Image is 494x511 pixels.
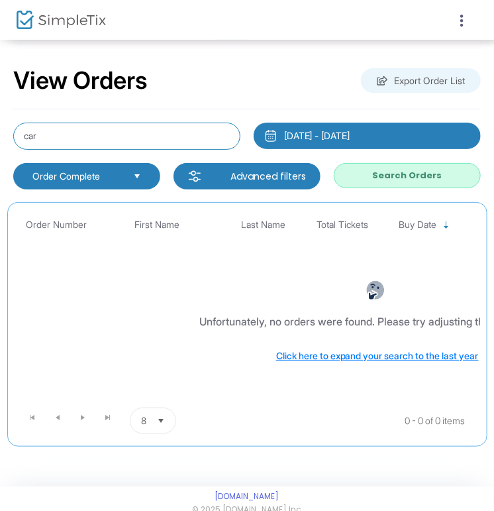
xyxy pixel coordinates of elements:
[134,219,179,231] span: First Name
[32,170,123,183] span: Order Complete
[254,123,481,149] button: [DATE] - [DATE]
[241,219,285,231] span: Last Name
[13,123,240,150] input: Search by name, email, phone, order number, ip address, or last 4 digits of card
[334,163,481,188] button: Search Orders
[441,220,452,231] span: Sortable
[13,66,148,95] h2: View Orders
[173,163,321,190] m-button: Advanced filters
[15,209,480,402] div: Data table
[276,350,479,361] span: Click here to expand your search to the last year
[399,219,436,231] span: Buy Date
[152,408,170,433] button: Select
[215,491,279,502] a: [DOMAIN_NAME]
[26,219,87,231] span: Order Number
[128,169,146,184] button: Select
[366,280,385,300] img: face-thinking.png
[308,408,466,434] kendo-pager-info: 0 - 0 of 0 items
[264,129,277,142] img: monthly
[188,170,201,183] img: filter
[141,414,146,427] span: 8
[309,209,375,241] th: Total Tickets
[284,129,350,142] div: [DATE] - [DATE]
